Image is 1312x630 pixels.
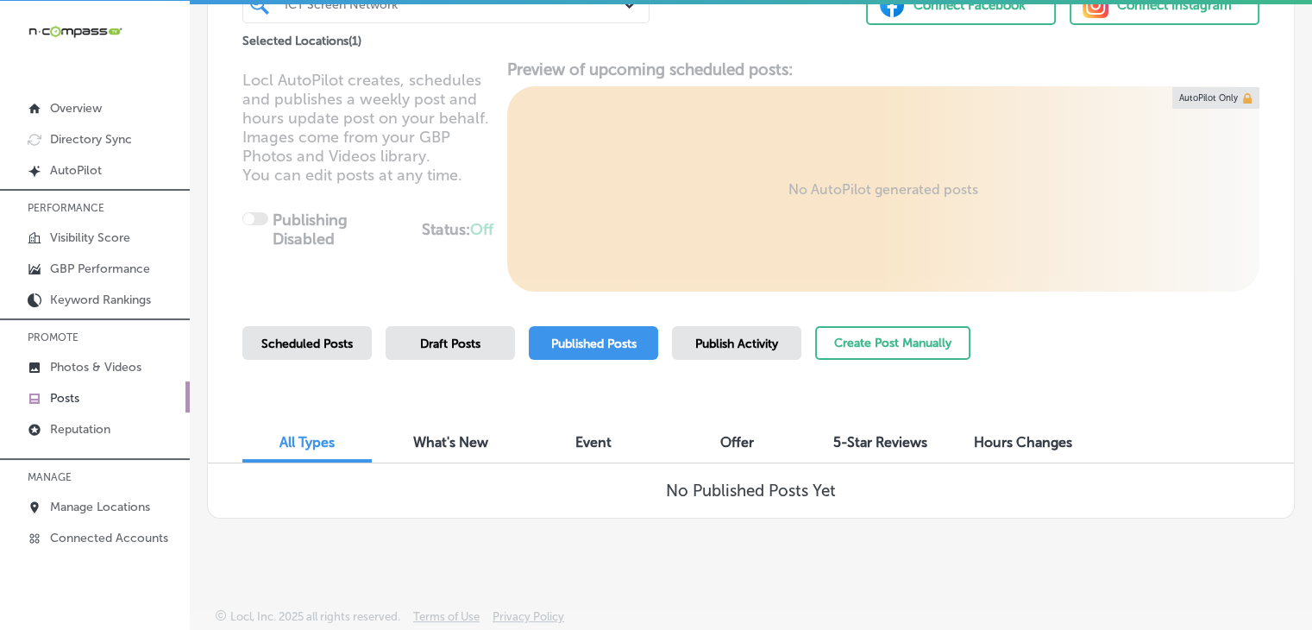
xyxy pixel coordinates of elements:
[45,45,190,59] div: Domain: [DOMAIN_NAME]
[50,422,110,437] p: Reputation
[279,434,335,450] span: All Types
[28,28,41,41] img: logo_orange.svg
[50,163,102,178] p: AutoPilot
[720,434,754,450] span: Offer
[974,434,1072,450] span: Hours Changes
[50,391,79,406] p: Posts
[50,293,151,307] p: Keyword Rankings
[47,100,60,114] img: tab_domain_overview_orange.svg
[66,102,154,113] div: Domain Overview
[666,481,836,501] h3: No Published Posts Yet
[50,230,130,245] p: Visibility Score
[242,27,361,48] p: Selected Locations ( 1 )
[575,434,612,450] span: Event
[50,360,141,375] p: Photos & Videos
[50,132,132,147] p: Directory Sync
[50,261,150,276] p: GBP Performance
[50,101,102,116] p: Overview
[28,23,122,40] img: 660ab0bf-5cc7-4cb8-ba1c-48b5ae0f18e60NCTV_CLogo_TV_Black_-500x88.png
[833,434,927,450] span: 5-Star Reviews
[413,434,488,450] span: What's New
[420,337,480,351] span: Draft Posts
[48,28,85,41] div: v 4.0.25
[815,326,970,360] button: Create Post Manually
[551,337,637,351] span: Published Posts
[695,337,778,351] span: Publish Activity
[50,500,150,514] p: Manage Locations
[191,102,291,113] div: Keywords by Traffic
[172,100,185,114] img: tab_keywords_by_traffic_grey.svg
[230,610,400,623] p: Locl, Inc. 2025 all rights reserved.
[261,337,353,351] span: Scheduled Posts
[28,45,41,59] img: website_grey.svg
[50,531,168,545] p: Connected Accounts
